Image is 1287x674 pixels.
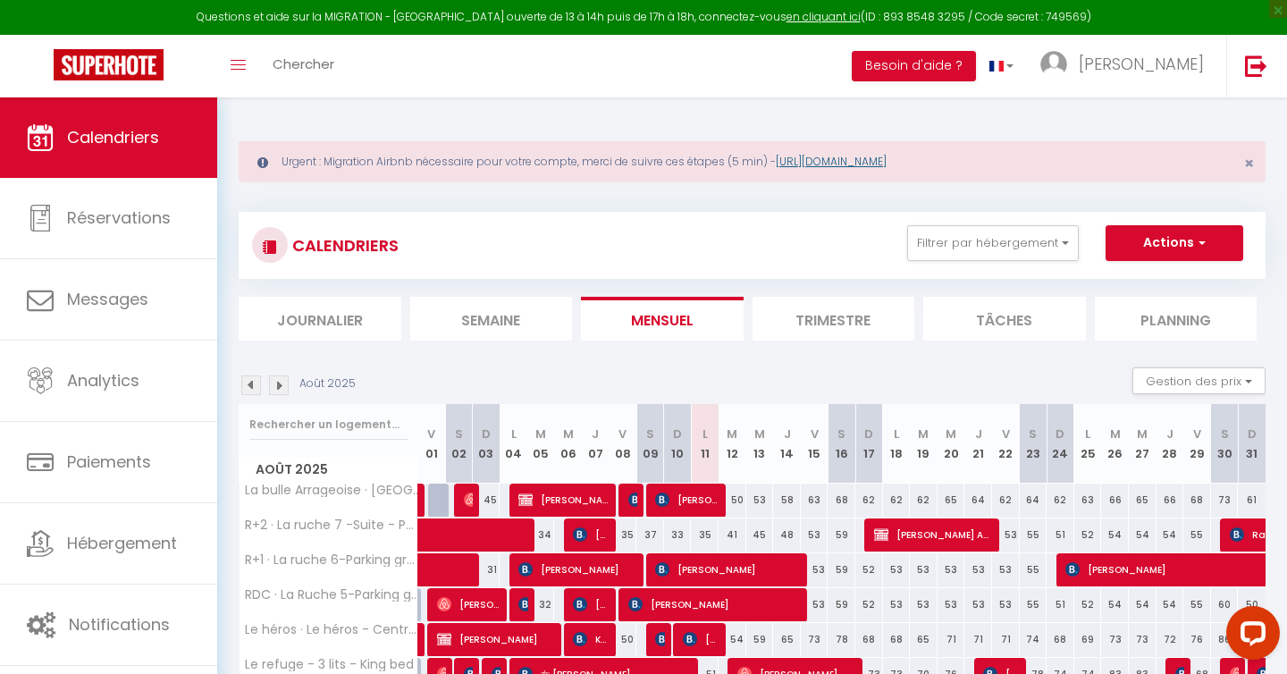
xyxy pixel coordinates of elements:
[455,425,463,442] abbr: S
[1074,623,1102,656] div: 69
[773,404,801,484] th: 14
[883,404,911,484] th: 18
[801,588,829,621] div: 53
[1157,623,1184,656] div: 72
[1095,297,1258,341] li: Planning
[427,425,435,442] abbr: V
[482,425,491,442] abbr: D
[855,553,883,586] div: 52
[628,483,637,517] span: [PERSON_NAME]
[581,297,744,341] li: Mensuel
[910,404,938,484] th: 19
[938,553,965,586] div: 53
[573,518,610,552] span: [PERSON_NAME]
[1079,53,1204,75] span: [PERSON_NAME]
[910,588,938,621] div: 53
[646,425,654,442] abbr: S
[518,587,527,621] span: [PERSON_NAME]
[1047,518,1074,552] div: 51
[299,375,356,392] p: Août 2025
[1101,588,1129,621] div: 54
[573,587,610,621] span: [PERSON_NAME]
[918,425,929,442] abbr: M
[1129,623,1157,656] div: 73
[1074,484,1102,517] div: 63
[249,409,408,441] input: Rechercher un logement...
[655,622,664,656] span: [PERSON_NAME]
[801,553,829,586] div: 53
[1157,588,1184,621] div: 54
[754,425,765,442] abbr: M
[874,518,994,552] span: [PERSON_NAME] Amet
[746,518,774,552] div: 45
[938,404,965,484] th: 20
[894,425,899,442] abbr: L
[592,425,599,442] abbr: J
[1193,425,1201,442] abbr: V
[1002,425,1010,442] abbr: V
[719,404,746,484] th: 12
[518,552,638,586] span: [PERSON_NAME]
[527,588,555,621] div: 32
[1132,367,1266,394] button: Gestion des prix
[500,404,527,484] th: 04
[655,552,803,586] span: [PERSON_NAME]
[664,518,692,552] div: 33
[1238,404,1266,484] th: 31
[636,404,664,484] th: 09
[883,484,911,517] div: 62
[1020,518,1047,552] div: 55
[1157,484,1184,517] div: 66
[1101,404,1129,484] th: 26
[746,404,774,484] th: 13
[786,9,861,24] a: en cliquant ici
[938,484,965,517] div: 65
[67,451,151,473] span: Paiements
[1244,156,1254,172] button: Close
[883,553,911,586] div: 53
[67,126,159,148] span: Calendriers
[1211,484,1239,517] div: 73
[1221,425,1229,442] abbr: S
[1020,623,1047,656] div: 74
[1248,425,1257,442] abbr: D
[1029,425,1037,442] abbr: S
[1020,484,1047,517] div: 64
[1157,404,1184,484] th: 28
[418,484,427,518] a: [PERSON_NAME]
[1183,623,1211,656] div: 76
[975,425,982,442] abbr: J
[719,623,746,656] div: 54
[1157,518,1184,552] div: 54
[239,141,1266,182] div: Urgent : Migration Airbnb nécessaire pour votre compte, merci de suivre ces étapes (5 min) -
[418,623,427,657] a: [PERSON_NAME]
[801,518,829,552] div: 53
[773,484,801,517] div: 58
[784,425,791,442] abbr: J
[610,623,637,656] div: 50
[910,484,938,517] div: 62
[610,518,637,552] div: 35
[923,297,1086,341] li: Tâches
[240,457,417,483] span: Août 2025
[964,404,992,484] th: 21
[746,484,774,517] div: 53
[511,425,517,442] abbr: L
[855,484,883,517] div: 62
[242,623,421,636] span: Le héros · Le héros - Central - Familial - Spacieux - Parking
[473,404,500,484] th: 03
[273,55,334,73] span: Chercher
[883,623,911,656] div: 68
[1020,588,1047,621] div: 55
[1085,425,1090,442] abbr: L
[828,404,855,484] th: 16
[636,518,664,552] div: 37
[776,154,887,169] a: [URL][DOMAIN_NAME]
[1101,518,1129,552] div: 54
[910,553,938,586] div: 53
[1212,599,1287,674] iframe: LiveChat chat widget
[1211,623,1239,656] div: 86
[828,588,855,621] div: 59
[1047,404,1074,484] th: 24
[54,49,164,80] img: Super Booking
